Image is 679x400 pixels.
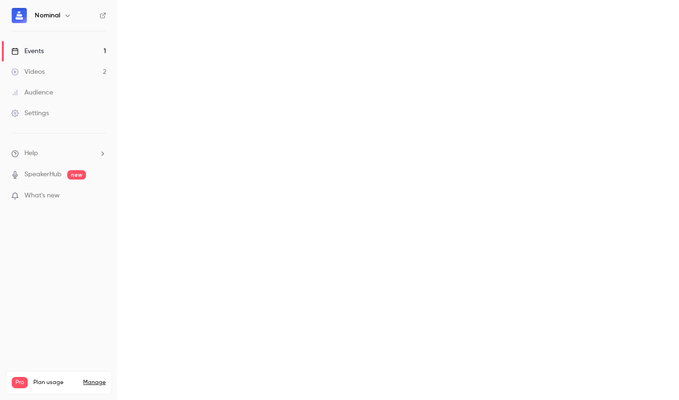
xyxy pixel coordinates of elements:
[24,191,60,201] span: What's new
[12,377,28,388] span: Pro
[11,47,44,56] div: Events
[24,149,38,158] span: Help
[24,170,62,180] a: SpeakerHub
[11,109,49,118] div: Settings
[95,192,106,200] iframe: Noticeable Trigger
[11,88,53,97] div: Audience
[35,11,60,20] h6: Nominal
[11,149,106,158] li: help-dropdown-opener
[83,379,106,386] a: Manage
[67,170,86,180] span: new
[33,379,78,386] span: Plan usage
[12,8,27,23] img: Nominal
[11,67,45,77] div: Videos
